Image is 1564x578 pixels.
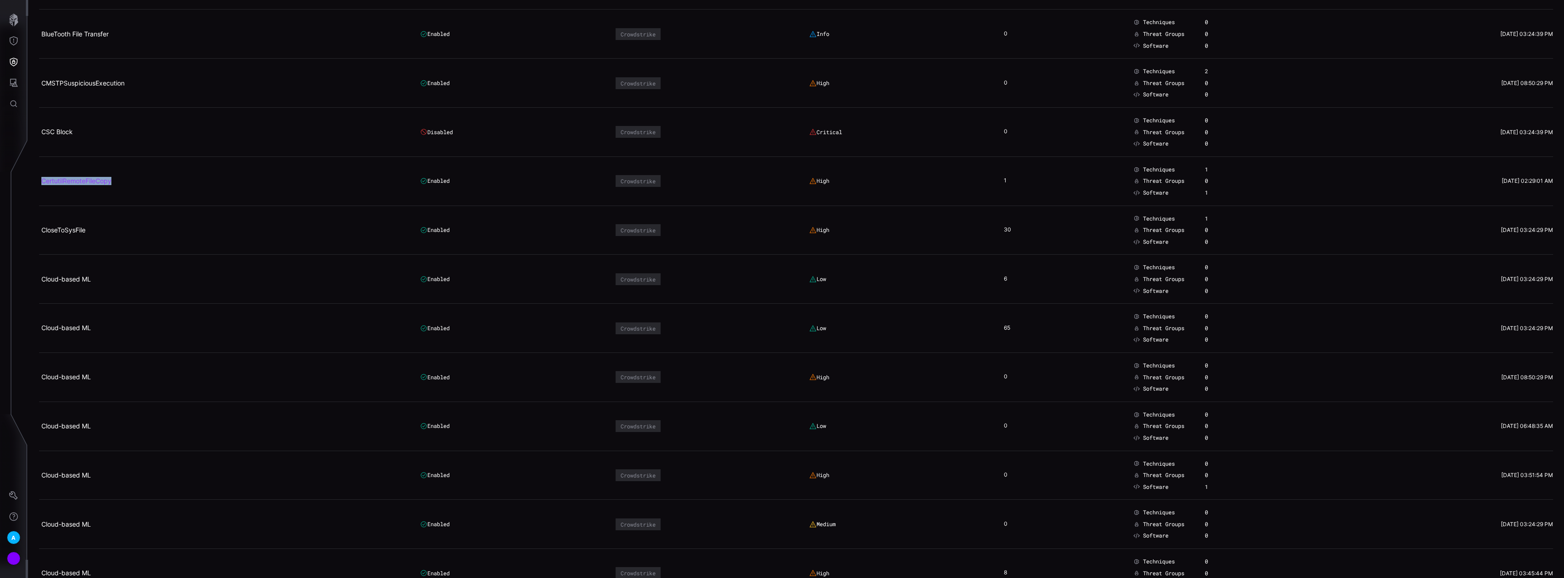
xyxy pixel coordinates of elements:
[1143,68,1175,75] span: Techniques
[1205,166,1233,173] div: 1
[41,275,91,283] a: Cloud-based ML
[1143,129,1184,136] span: Threat Groups
[1205,68,1233,75] div: 2
[1205,460,1233,467] div: 0
[41,128,73,136] a: CSC Block
[1501,422,1553,429] time: [DATE] 06:48:35 AM
[809,30,829,38] div: Info
[809,276,826,283] div: Low
[1205,30,1233,38] div: 0
[1143,325,1184,332] span: Threat Groups
[1143,215,1175,222] span: Techniques
[1143,422,1184,430] span: Threat Groups
[1004,373,1018,381] div: 0
[1501,276,1553,282] time: [DATE] 03:24:29 PM
[1205,385,1233,392] div: 0
[1143,336,1168,343] span: Software
[1143,42,1168,50] span: Software
[1205,509,1233,516] div: 0
[1205,483,1233,491] div: 1
[1143,177,1184,185] span: Threat Groups
[1205,117,1233,124] div: 0
[1205,238,1233,246] div: 0
[621,178,656,184] div: Crowdstrike
[809,325,826,332] div: Low
[420,422,450,430] div: Enabled
[621,276,656,282] div: Crowdstrike
[1004,128,1018,136] div: 0
[1143,313,1175,320] span: Techniques
[1205,91,1233,98] div: 0
[1143,30,1184,38] span: Threat Groups
[1500,129,1553,136] time: [DATE] 03:24:39 PM
[41,373,91,381] a: Cloud-based ML
[1205,434,1233,442] div: 0
[1143,287,1168,295] span: Software
[41,177,111,185] a: CertutilRemoteFileCopy
[1501,325,1553,332] time: [DATE] 03:24:29 PM
[1205,570,1233,577] div: 0
[1004,471,1018,479] div: 0
[1501,374,1553,381] time: [DATE] 08:50:29 PM
[1205,19,1233,26] div: 0
[1143,460,1175,467] span: Techniques
[1205,362,1233,369] div: 0
[1143,189,1168,196] span: Software
[1500,30,1553,37] time: [DATE] 03:24:39 PM
[621,227,656,233] div: Crowdstrike
[621,374,656,380] div: Crowdstrike
[1205,264,1233,271] div: 0
[1004,275,1018,283] div: 6
[420,569,450,577] div: Enabled
[420,177,450,185] div: Enabled
[1205,80,1233,87] div: 0
[420,325,450,332] div: Enabled
[621,325,656,332] div: Crowdstrike
[420,521,450,528] div: Enabled
[621,472,656,478] div: Crowdstrike
[1143,117,1175,124] span: Techniques
[1004,79,1018,87] div: 0
[1143,362,1175,369] span: Techniques
[809,226,829,234] div: High
[1205,472,1233,479] div: 0
[1205,226,1233,234] div: 0
[420,226,450,234] div: Enabled
[41,422,91,430] a: Cloud-based ML
[1205,189,1233,196] div: 1
[1143,19,1175,26] span: Techniques
[1205,422,1233,430] div: 0
[420,80,450,87] div: Enabled
[1143,558,1175,565] span: Techniques
[41,520,91,528] a: Cloud-based ML
[809,177,829,185] div: High
[1205,177,1233,185] div: 0
[1205,374,1233,381] div: 0
[41,324,91,332] a: Cloud-based ML
[0,527,27,548] button: A
[41,471,91,479] a: Cloud-based ML
[1205,532,1233,539] div: 0
[1004,422,1018,430] div: 0
[1143,80,1184,87] span: Threat Groups
[1143,226,1184,234] span: Threat Groups
[1143,521,1184,528] span: Threat Groups
[420,472,450,479] div: Enabled
[1143,238,1168,246] span: Software
[621,31,656,37] div: Crowdstrike
[41,79,125,87] a: CMSTPSuspiciousExecution
[1205,313,1233,320] div: 0
[1004,30,1018,38] div: 0
[1143,509,1175,516] span: Techniques
[1501,472,1553,478] time: [DATE] 03:51:54 PM
[1501,521,1553,528] time: [DATE] 03:24:29 PM
[809,569,829,577] div: High
[809,128,842,136] div: Critical
[1004,177,1018,185] div: 1
[420,128,453,136] div: Disabled
[1143,140,1168,147] span: Software
[1205,215,1233,222] div: 1
[1500,570,1553,577] time: [DATE] 03:45:44 PM
[809,521,836,528] div: Medium
[1502,177,1553,184] time: [DATE] 02:29:01 AM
